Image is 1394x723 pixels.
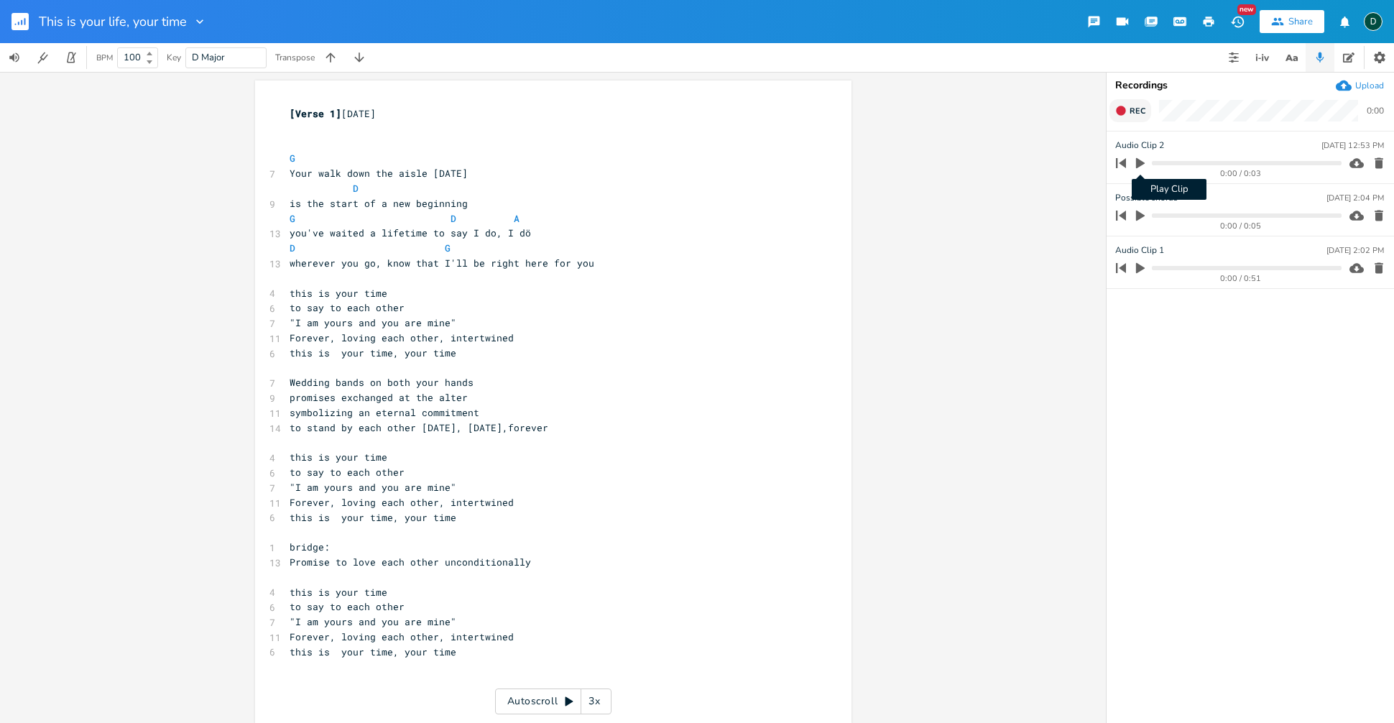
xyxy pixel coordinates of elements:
[290,212,295,225] span: G
[1367,106,1384,115] div: 0:00
[290,226,531,239] span: you've waited a lifetime to say I do, I dö
[1140,170,1342,178] div: 0:00 / 0:03
[1237,4,1256,15] div: New
[1115,139,1164,152] span: Audio Clip 2
[39,15,187,28] span: This is your life, your time
[1326,247,1384,254] div: [DATE] 2:02 PM
[167,53,181,62] div: Key
[495,689,611,714] div: Autoscroll
[290,376,474,389] span: Wedding bands on both your hands
[290,496,514,509] span: Forever, loving each other, intertwined
[290,540,330,553] span: bridge:
[275,53,315,62] div: Transpose
[1364,5,1383,38] button: D
[290,645,456,658] span: this is your time, your time
[1115,191,1178,205] span: Possible chorus
[290,556,531,568] span: Promise to love each other unconditionally
[290,301,405,314] span: to say to each other
[290,600,405,613] span: to say to each other
[1140,275,1342,282] div: 0:00 / 0:51
[290,466,405,479] span: to say to each other
[1288,15,1313,28] div: Share
[290,615,456,628] span: "I am yours and you are mine"
[353,182,359,195] span: D
[290,197,468,210] span: is the start of a new beginning
[290,406,479,419] span: symbolizing an eternal commitment
[1109,99,1151,122] button: Rec
[290,346,456,359] span: this is your time, your time
[290,481,456,494] span: "I am yours and you are mine"
[290,107,341,120] span: [Verse 1]
[1223,9,1252,34] button: New
[290,451,387,464] span: this is your time
[290,391,468,404] span: promises exchanged at the alter
[290,167,468,180] span: Your walk down the aisle [DATE]
[290,331,514,344] span: Forever, loving each other, intertwined
[290,511,456,524] span: this is your time, your time
[290,586,387,599] span: this is your time
[1115,80,1385,91] div: Recordings
[1364,12,1383,31] div: Donna Britton Bukevicz
[290,107,376,120] span: [DATE]
[581,689,607,714] div: 3x
[445,241,451,254] span: G
[1326,194,1384,202] div: [DATE] 2:04 PM
[1336,78,1384,93] button: Upload
[290,316,456,329] span: "I am yours and you are mine"
[290,152,295,165] span: G
[290,257,594,270] span: wherever you go, know that I'll be right here for you
[290,630,514,643] span: Forever, loving each other, intertwined
[1140,222,1342,230] div: 0:00 / 0:05
[1115,244,1164,257] span: Audio Clip 1
[290,287,387,300] span: this is your time
[1321,142,1384,149] div: [DATE] 12:53 PM
[1130,106,1145,116] span: Rec
[1260,10,1324,33] button: Share
[1131,152,1150,175] button: Play Clip
[192,51,225,64] span: D Major
[96,54,113,62] div: BPM
[290,421,548,434] span: to stand by each other [DATE], [DATE],forever
[451,212,456,225] span: D
[514,212,520,225] span: A
[290,241,295,254] span: D
[1355,80,1384,91] div: Upload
